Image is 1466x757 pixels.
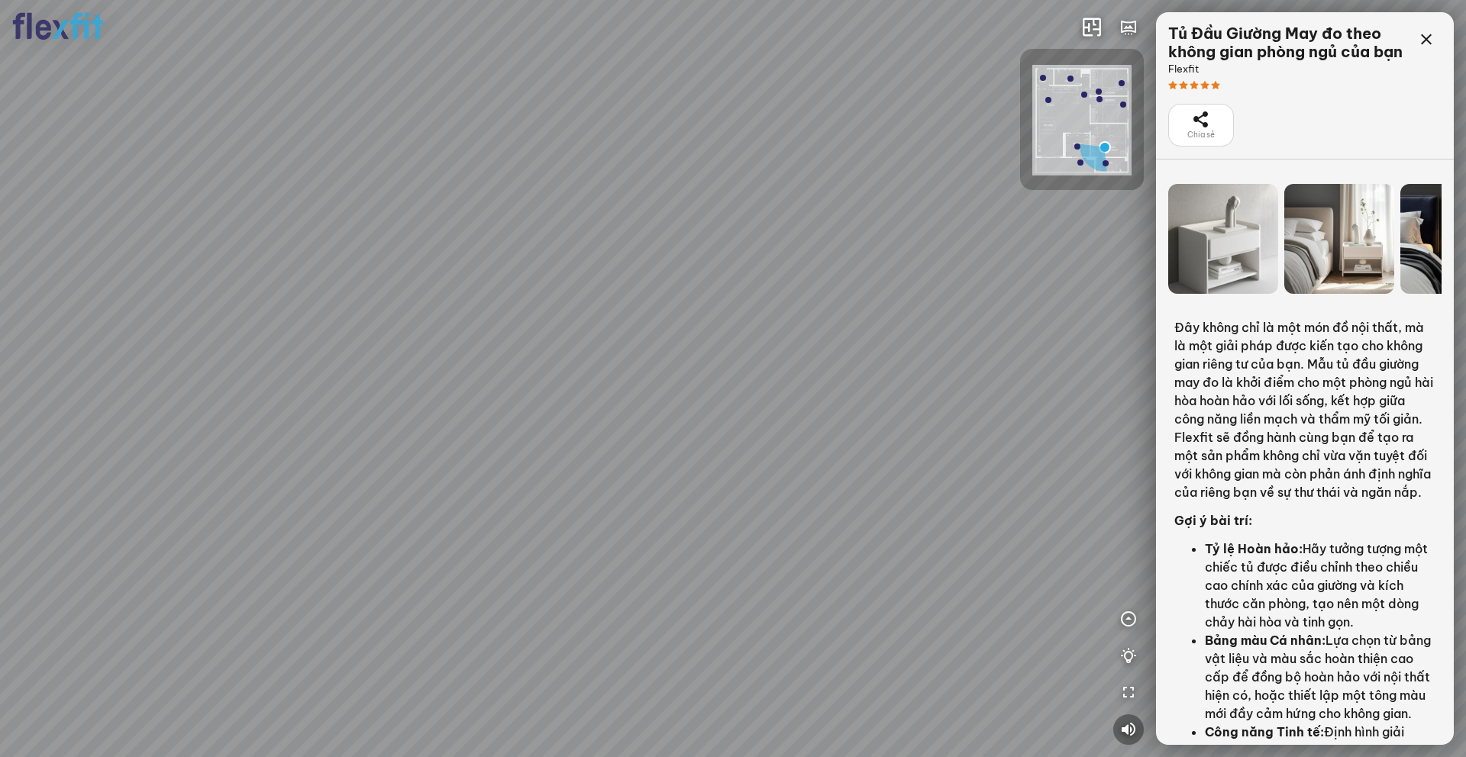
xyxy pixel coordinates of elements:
[1190,81,1199,90] span: star
[1168,61,1411,76] div: Flexfit
[1205,540,1435,631] li: Hãy tưởng tượng một chiếc tủ được điều chỉnh theo chiều cao chính xác của giường và kích thước că...
[1179,81,1188,90] span: star
[1174,513,1252,528] strong: Gợi ý bài trí:
[1200,81,1209,90] span: star
[1168,81,1177,90] span: star
[1174,318,1435,501] p: Đây không chỉ là một món đồ nội thất, mà là một giải pháp được kiến tạo cho không gian riêng tư c...
[1205,633,1326,648] strong: Bảng màu Cá nhân:
[1211,81,1220,90] span: star
[1205,541,1303,556] strong: Tỷ lệ Hoàn hảo:
[1205,631,1435,723] li: Lựa chọn từ bảng vật liệu và màu sắc hoàn thiện cao cấp để đồng bộ hoàn hảo với nội thất hiện có,...
[12,12,104,40] img: logo
[1205,724,1324,739] strong: Công năng Tinh tế:
[1187,129,1215,141] span: Chia sẻ
[1168,24,1411,61] div: Tủ Đầu Giường May đo theo không gian phòng ngủ của bạn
